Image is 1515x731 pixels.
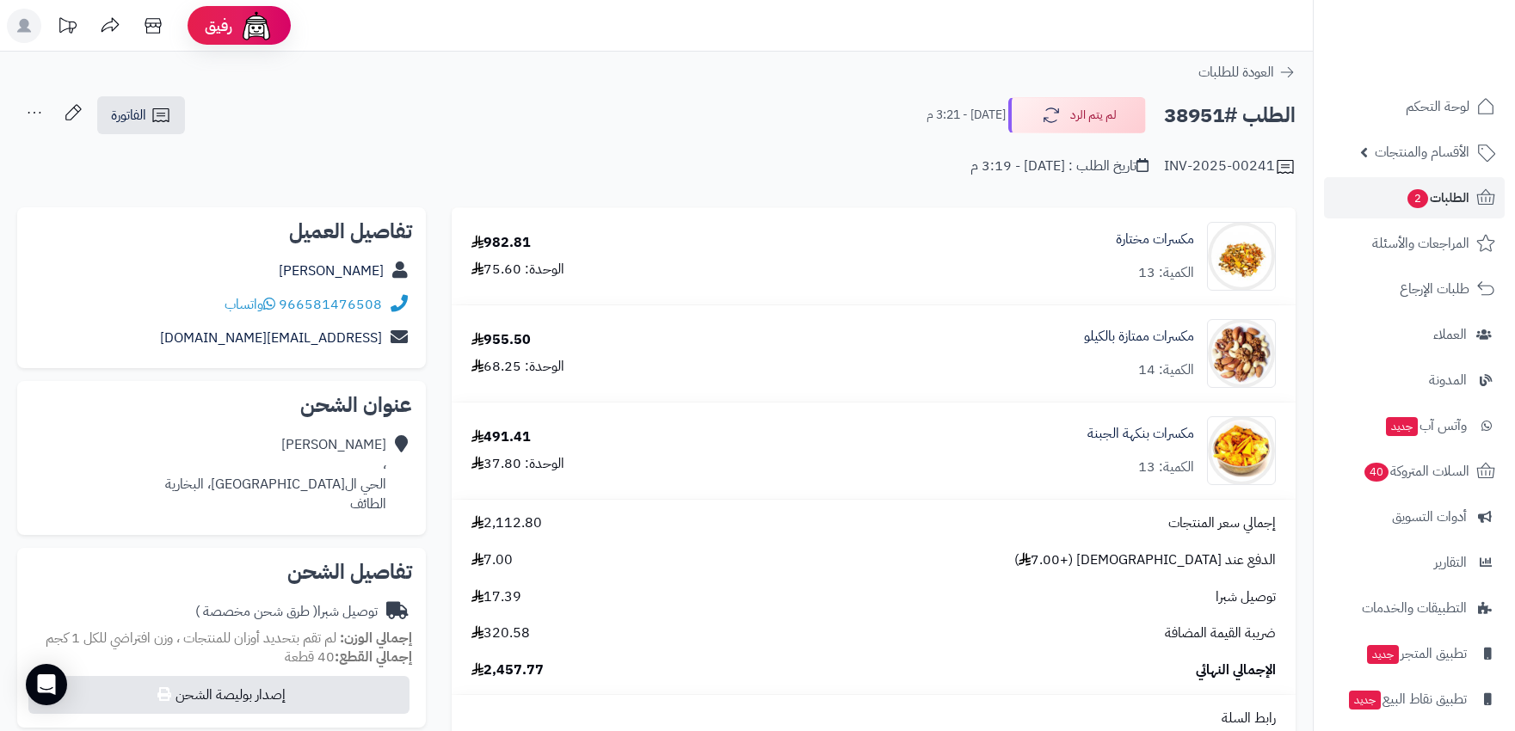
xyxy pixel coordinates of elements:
[1362,596,1467,620] span: التطبيقات والخدمات
[1324,86,1505,127] a: لوحة التحكم
[1324,223,1505,264] a: المراجعات والأسئلة
[1208,222,1275,291] img: 1749135101-WhatsApp%20Image%202025-06-05%20at%205.50.55%20PM-90x90.jpeg
[927,107,1006,124] small: [DATE] - 3:21 م
[471,330,531,350] div: 955.50
[1208,416,1275,485] img: 1749134957-WhatsApp%20Image%202025-06-05%20at%205.48.18%20PM-90x90.jpeg
[1138,360,1194,380] div: الكمية: 14
[31,395,412,415] h2: عنوان الشحن
[1324,451,1505,492] a: السلات المتروكة40
[1324,314,1505,355] a: العملاء
[1407,189,1428,208] span: 2
[1386,417,1418,436] span: جديد
[1347,687,1467,711] span: تطبيق نقاط البيع
[1406,186,1469,210] span: الطلبات
[31,562,412,582] h2: تفاصيل الشحن
[1367,645,1399,664] span: جديد
[1168,513,1276,533] span: إجمالي سعر المنتجات
[279,261,384,281] a: [PERSON_NAME]
[1364,463,1389,482] span: 40
[1384,414,1467,438] span: وآتس آب
[1324,587,1505,629] a: التطبيقات والخدمات
[1406,95,1469,119] span: لوحة التحكم
[970,157,1149,176] div: تاريخ الطلب : [DATE] - 3:19 م
[46,9,89,47] a: تحديثات المنصة
[1375,140,1469,164] span: الأقسام والمنتجات
[285,647,412,667] small: 40 قطعة
[1196,660,1276,680] span: الإجمالي النهائي
[1324,359,1505,401] a: المدونة
[471,427,531,447] div: 491.41
[1324,177,1505,218] a: الطلبات2
[1363,459,1469,483] span: السلات المتروكة
[46,628,336,648] span: لم تقم بتحديد أوزان للمنتجات ، وزن افتراضي للكل 1 كجم
[1116,230,1194,249] a: مكسرات مختارة
[1324,268,1505,310] a: طلبات الإرجاع
[471,660,544,680] span: 2,457.77
[1372,231,1469,255] span: المراجعات والأسئلة
[1198,62,1296,83] a: العودة للطلبات
[471,513,542,533] span: 2,112.80
[160,328,382,348] a: [EMAIL_ADDRESS][DOMAIN_NAME]
[1324,496,1505,537] a: أدوات التسويق
[1164,98,1296,133] h2: الطلب #38951
[459,709,1289,728] div: رابط السلة
[28,676,410,714] button: إصدار بوليصة الشحن
[1324,405,1505,446] a: وآتس آبجديد
[239,9,274,43] img: ai-face.png
[1216,587,1276,607] span: توصيل شبرا
[471,587,521,607] span: 17.39
[195,601,317,622] span: ( طرق شحن مخصصة )
[1208,319,1275,388] img: 1664186449-images%20(6)-90x90.jpg
[1349,691,1381,709] span: جديد
[1087,424,1194,444] a: مكسرات بنكهة الجبنة
[471,357,564,377] div: الوحدة: 68.25
[195,602,378,622] div: توصيل شبرا
[471,550,513,570] span: 7.00
[225,294,275,315] a: واتساب
[26,664,67,705] div: Open Intercom Messenger
[1198,62,1274,83] span: العودة للطلبات
[279,294,382,315] a: 966581476508
[471,623,530,643] span: 320.58
[471,454,564,474] div: الوحدة: 37.80
[1324,679,1505,720] a: تطبيق نقاط البيعجديد
[111,105,146,126] span: الفاتورة
[335,647,412,667] strong: إجمالي القطع:
[1008,97,1146,133] button: لم يتم الرد
[471,260,564,279] div: الوحدة: 75.60
[205,15,232,36] span: رفيق
[1365,642,1467,666] span: تطبيق المتجر
[1165,623,1276,643] span: ضريبة القيمة المضافة
[1138,263,1194,283] div: الكمية: 13
[1400,277,1469,301] span: طلبات الإرجاع
[31,221,412,242] h2: تفاصيل العميل
[1138,458,1194,477] div: الكمية: 13
[1164,157,1296,177] div: INV-2025-00241
[1324,633,1505,674] a: تطبيق المتجرجديد
[1392,505,1467,529] span: أدوات التسويق
[1429,368,1467,392] span: المدونة
[97,96,185,134] a: الفاتورة
[165,435,386,513] div: [PERSON_NAME] ، الحي ال[GEOGRAPHIC_DATA]، البخارية الطائف
[471,233,531,253] div: 982.81
[340,628,412,648] strong: إجمالي الوزن:
[1324,542,1505,583] a: التقارير
[1433,322,1467,347] span: العملاء
[1014,550,1276,570] span: الدفع عند [DEMOGRAPHIC_DATA] (+7.00 )
[1434,550,1467,574] span: التقارير
[1084,327,1194,347] a: مكسرات ممتازة بالكيلو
